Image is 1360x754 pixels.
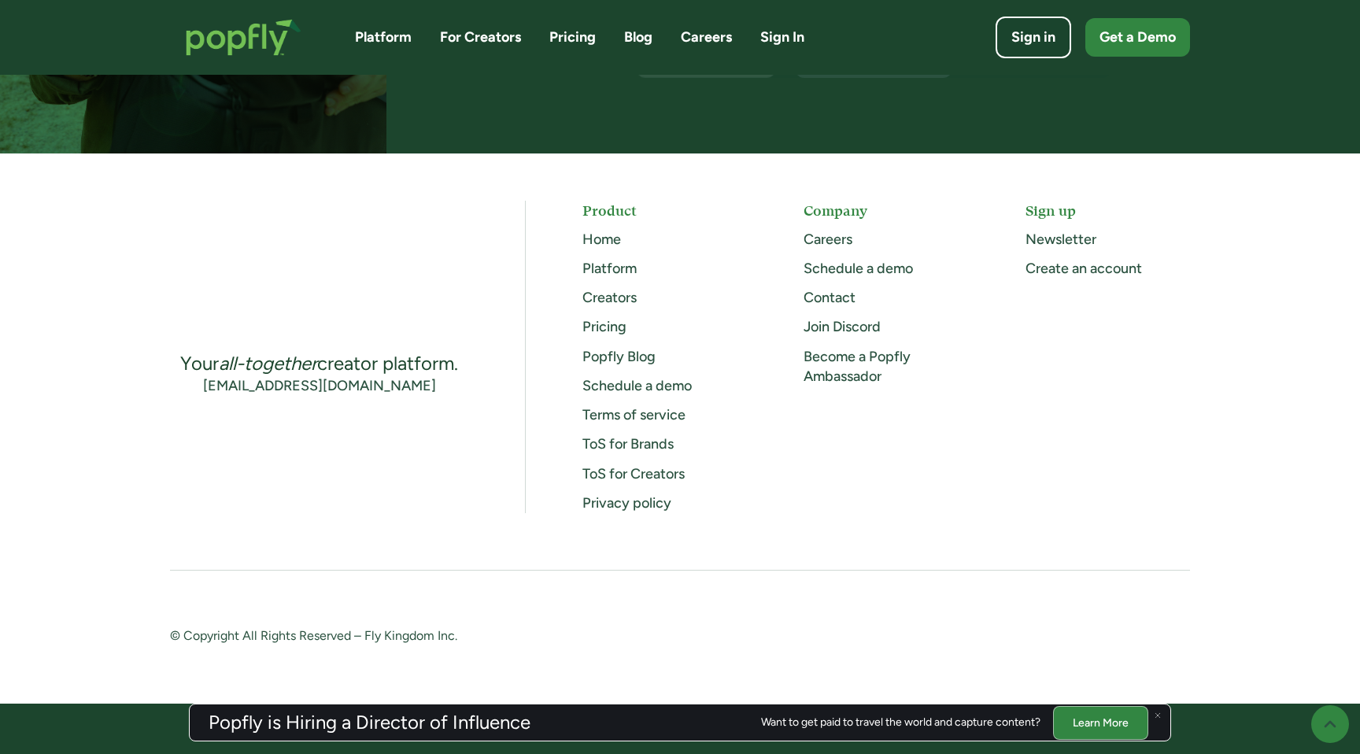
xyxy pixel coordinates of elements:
a: Contact [804,289,856,306]
a: ToS for Brands [582,435,674,453]
a: Careers [681,28,732,47]
a: Sign In [760,28,804,47]
em: all-together [219,352,317,375]
a: Platform [582,260,637,277]
a: Platform [355,28,412,47]
a: For Creators [440,28,521,47]
a: Pricing [582,318,626,335]
a: Careers [804,231,852,248]
a: Get a Demo [1085,18,1190,57]
a: Blog [624,28,652,47]
a: ToS for Creators [582,465,685,482]
a: Pricing [549,28,596,47]
a: Schedule a demo [804,260,913,277]
a: Newsletter [1026,231,1096,248]
a: Terms of service [582,406,686,423]
h3: Popfly is Hiring a Director of Influence [209,713,530,732]
a: home [170,3,317,72]
div: Want to get paid to travel the world and capture content? [761,716,1040,729]
a: Creators [582,289,637,306]
a: Privacy policy [582,494,671,512]
h5: Product [582,201,747,220]
a: Learn More [1053,705,1148,739]
a: [EMAIL_ADDRESS][DOMAIN_NAME] [203,376,436,396]
a: Become a Popfly Ambassador [804,348,911,385]
div: Your creator platform. [180,351,458,376]
div: © Copyright All Rights Reserved – Fly Kingdom Inc. [170,627,652,647]
a: Popfly Blog [582,348,656,365]
h5: Company [804,201,968,220]
a: Schedule a demo [582,377,692,394]
a: Create an account [1026,260,1142,277]
div: Get a Demo [1099,28,1176,47]
a: Home [582,231,621,248]
a: Sign in [996,17,1071,58]
div: Sign in [1011,28,1055,47]
h5: Sign up [1026,201,1190,220]
a: Join Discord [804,318,881,335]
